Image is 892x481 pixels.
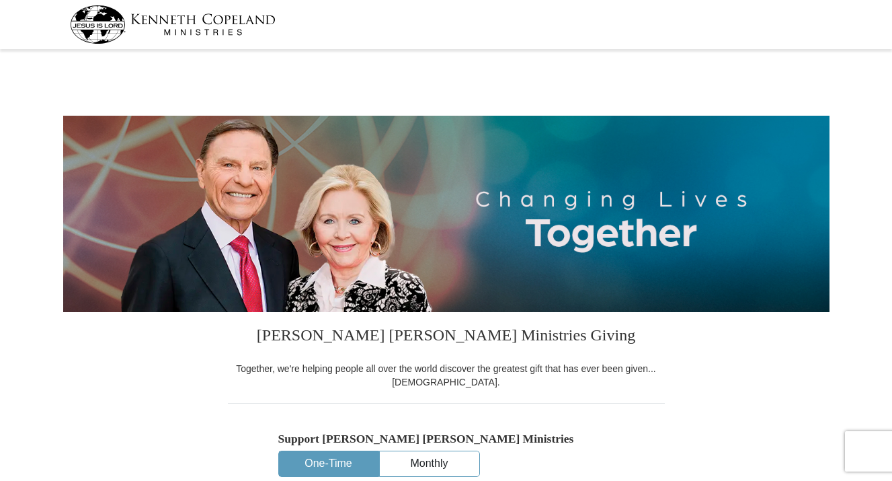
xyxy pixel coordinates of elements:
h5: Support [PERSON_NAME] [PERSON_NAME] Ministries [278,432,614,446]
h3: [PERSON_NAME] [PERSON_NAME] Ministries Giving [228,312,665,362]
button: One-Time [279,451,378,476]
button: Monthly [380,451,479,476]
img: kcm-header-logo.svg [70,5,276,44]
div: Together, we're helping people all over the world discover the greatest gift that has ever been g... [228,362,665,389]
